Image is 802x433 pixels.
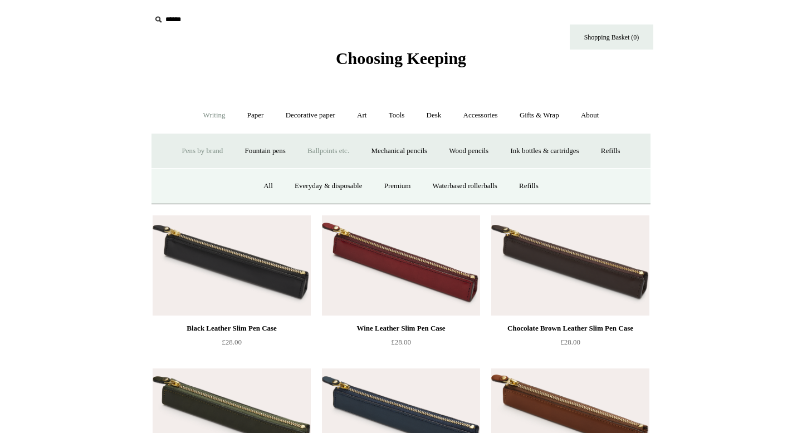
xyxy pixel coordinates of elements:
a: Wine Leather Slim Pen Case Wine Leather Slim Pen Case [322,215,480,316]
a: Desk [417,101,452,130]
a: Art [347,101,376,130]
a: Decorative paper [276,101,345,130]
div: Black Leather Slim Pen Case [155,322,308,335]
span: Choosing Keeping [336,49,466,67]
a: Paper [237,101,274,130]
a: Wine Leather Slim Pen Case £28.00 [322,322,480,367]
a: Accessories [453,101,508,130]
a: Everyday & disposable [285,171,372,201]
a: Refills [591,136,630,166]
a: Waterbased rollerballs [423,171,507,201]
a: Writing [193,101,236,130]
img: Chocolate Brown Leather Slim Pen Case [491,215,649,316]
a: Chocolate Brown Leather Slim Pen Case Chocolate Brown Leather Slim Pen Case [491,215,649,316]
a: Black Leather Slim Pen Case Black Leather Slim Pen Case [153,215,311,316]
a: Wood pencils [439,136,498,166]
a: About [571,101,609,130]
a: Tools [379,101,415,130]
a: Gifts & Wrap [510,101,569,130]
a: Chocolate Brown Leather Slim Pen Case £28.00 [491,322,649,367]
div: Chocolate Brown Leather Slim Pen Case [494,322,647,335]
a: Pens by brand [172,136,233,166]
a: Fountain pens [234,136,295,166]
a: Shopping Basket (0) [570,24,653,50]
img: Black Leather Slim Pen Case [153,215,311,316]
span: £28.00 [222,338,242,346]
a: Mechanical pencils [361,136,437,166]
a: Premium [374,171,421,201]
div: Wine Leather Slim Pen Case [325,322,477,335]
a: Black Leather Slim Pen Case £28.00 [153,322,311,367]
a: Choosing Keeping [336,58,466,66]
span: £28.00 [391,338,411,346]
img: Wine Leather Slim Pen Case [322,215,480,316]
a: Ballpoints etc. [297,136,359,166]
span: £28.00 [560,338,580,346]
a: Ink bottles & cartridges [500,136,589,166]
a: All [253,171,283,201]
a: Refills [509,171,549,201]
